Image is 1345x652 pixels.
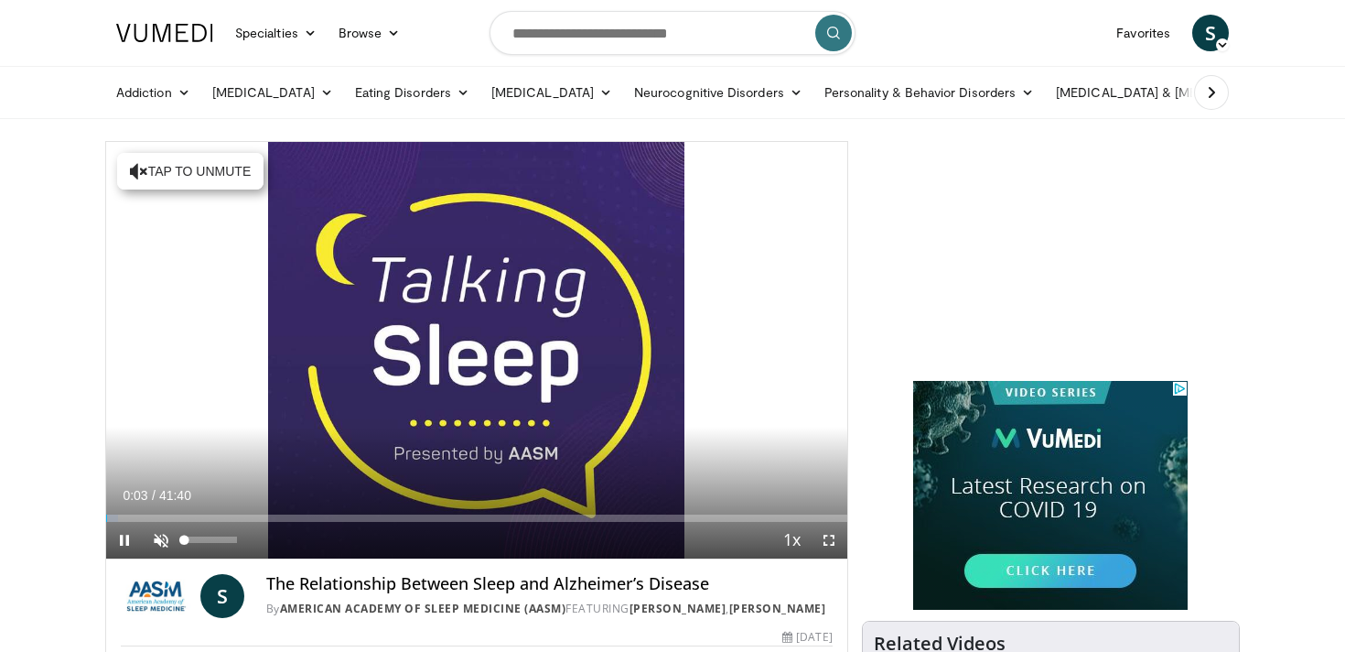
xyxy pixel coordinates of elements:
[143,522,179,559] button: Unmute
[782,629,832,646] div: [DATE]
[200,574,244,618] a: S
[480,74,623,111] a: [MEDICAL_DATA]
[344,74,480,111] a: Eating Disorders
[266,574,833,594] h4: The Relationship Between Sleep and Alzheimer’s Disease
[280,601,566,616] a: American Academy of Sleep Medicine (AASM)
[184,537,236,543] div: Volume Level
[106,515,847,522] div: Progress Bar
[623,74,813,111] a: Neurocognitive Disorders
[123,488,147,503] span: 0:03
[328,15,412,51] a: Browse
[1192,15,1229,51] a: S
[201,74,344,111] a: [MEDICAL_DATA]
[266,601,833,617] div: By FEATURING ,
[121,574,193,618] img: American Academy of Sleep Medicine (AASM)
[913,141,1188,370] iframe: Advertisement
[106,522,143,559] button: Pause
[152,488,156,503] span: /
[913,381,1188,610] iframe: Advertisement
[105,74,201,111] a: Addiction
[774,522,811,559] button: Playback Rate
[159,488,191,503] span: 41:40
[490,11,855,55] input: Search topics, interventions
[811,522,847,559] button: Fullscreen
[813,74,1045,111] a: Personality & Behavior Disorders
[1045,74,1307,111] a: [MEDICAL_DATA] & [MEDICAL_DATA]
[106,142,847,560] video-js: Video Player
[629,601,726,616] a: [PERSON_NAME]
[117,153,264,190] button: Tap to unmute
[1105,15,1181,51] a: Favorites
[224,15,328,51] a: Specialties
[116,24,213,42] img: VuMedi Logo
[729,601,826,616] a: [PERSON_NAME]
